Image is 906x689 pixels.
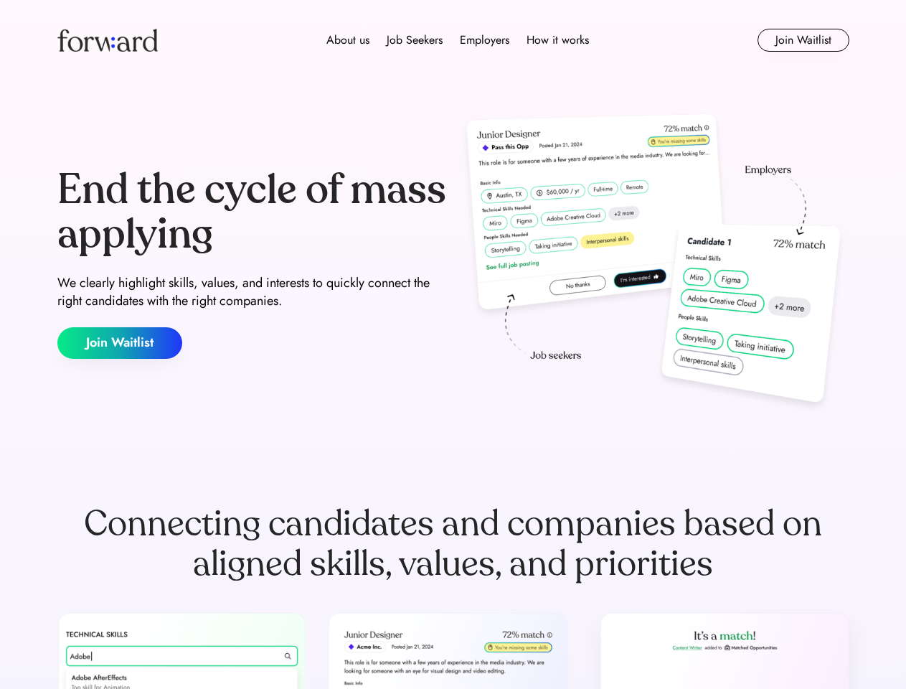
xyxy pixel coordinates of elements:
img: hero-image.png [459,109,849,418]
div: How it works [527,32,589,49]
div: End the cycle of mass applying [57,168,448,256]
img: Forward logo [57,29,158,52]
div: Connecting candidates and companies based on aligned skills, values, and priorities [57,504,849,584]
div: We clearly highlight skills, values, and interests to quickly connect the right candidates with t... [57,274,448,310]
div: About us [326,32,369,49]
button: Join Waitlist [758,29,849,52]
div: Employers [460,32,509,49]
div: Job Seekers [387,32,443,49]
button: Join Waitlist [57,327,182,359]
